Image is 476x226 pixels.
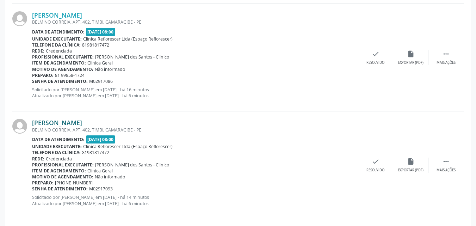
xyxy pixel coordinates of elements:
i: insert_drive_file [407,50,415,58]
span: [DATE] 08:00 [86,28,116,36]
span: Clinica Geral [87,168,113,174]
span: Clínica Reflorescer Ltda (Espaço Reflorescer) [83,36,173,42]
b: Rede: [32,48,44,54]
img: img [12,11,27,26]
b: Data de atendimento: [32,29,85,35]
span: Credenciada [46,48,72,54]
b: Item de agendamento: [32,168,86,174]
span: [PERSON_NAME] dos Santos - Clinico [95,162,169,168]
b: Profissional executante: [32,162,94,168]
b: Preparo: [32,180,54,186]
div: BELMINO CORREIA, APT. 402, TIMBI, CAMARAGIBE - PE [32,127,358,133]
b: Preparo: [32,72,54,78]
span: Credenciada [46,156,72,162]
span: M02917093 [89,186,113,192]
p: Solicitado por [PERSON_NAME] em [DATE] - há 14 minutos Atualizado por [PERSON_NAME] em [DATE] - h... [32,194,358,206]
b: Rede: [32,156,44,162]
span: Não informado [95,66,125,72]
b: Senha de atendimento: [32,186,88,192]
b: Telefone da clínica: [32,149,81,155]
b: Item de agendamento: [32,60,86,66]
span: 81981817472 [82,42,109,48]
img: img [12,119,27,134]
b: Telefone da clínica: [32,42,81,48]
a: [PERSON_NAME] [32,119,82,127]
div: Mais ações [437,60,456,65]
b: Data de atendimento: [32,136,85,142]
a: [PERSON_NAME] [32,11,82,19]
div: Exportar (PDF) [398,60,424,65]
i: check [372,50,379,58]
i: insert_drive_file [407,158,415,165]
i: check [372,158,379,165]
span: Não informado [95,174,125,180]
span: [PERSON_NAME] dos Santos - Clinico [95,54,169,60]
div: Mais ações [437,168,456,173]
div: Resolvido [366,168,384,173]
b: Unidade executante: [32,36,82,42]
span: M02917086 [89,78,113,84]
span: Clínica Reflorescer Ltda (Espaço Reflorescer) [83,143,173,149]
span: [DATE] 08:00 [86,135,116,143]
b: Motivo de agendamento: [32,66,93,72]
span: Clinica Geral [87,60,113,66]
span: 81 99858-1724 [55,72,85,78]
i:  [442,50,450,58]
div: BELMINO CORREIA, APT. 402, TIMBI, CAMARAGIBE - PE [32,19,358,25]
span: [PHONE_NUMBER] [55,180,93,186]
div: Exportar (PDF) [398,168,424,173]
b: Senha de atendimento: [32,78,88,84]
div: Resolvido [366,60,384,65]
b: Profissional executante: [32,54,94,60]
b: Motivo de agendamento: [32,174,93,180]
p: Solicitado por [PERSON_NAME] em [DATE] - há 16 minutos Atualizado por [PERSON_NAME] em [DATE] - h... [32,87,358,99]
span: 81981817472 [82,149,109,155]
i:  [442,158,450,165]
b: Unidade executante: [32,143,82,149]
